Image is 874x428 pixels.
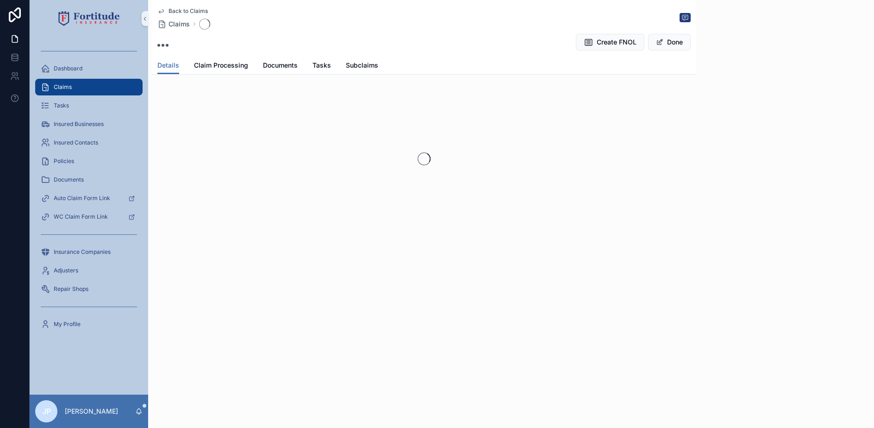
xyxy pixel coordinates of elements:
span: Adjusters [54,267,78,274]
span: Claim Processing [194,61,248,70]
a: Subclaims [346,57,378,76]
a: Tasks [312,57,331,76]
a: Insured Contacts [35,134,143,151]
a: Repair Shops [35,281,143,297]
a: Insurance Companies [35,244,143,260]
a: Auto Claim Form Link [35,190,143,207]
a: Claims [157,19,190,29]
span: WC Claim Form Link [54,213,108,220]
span: My Profile [54,321,81,328]
span: Subclaims [346,61,378,70]
a: Adjusters [35,262,143,279]
span: Details [157,61,179,70]
img: App logo [58,11,120,26]
span: Documents [54,176,84,183]
span: Back to Claims [169,7,208,15]
a: Dashboard [35,60,143,77]
span: JP [42,406,51,417]
a: Tasks [35,97,143,114]
span: Insurance Companies [54,248,111,256]
span: Documents [263,61,298,70]
span: Insured Businesses [54,120,104,128]
a: Insured Businesses [35,116,143,132]
span: Tasks [54,102,69,109]
p: [PERSON_NAME] [65,407,118,416]
span: Insured Contacts [54,139,98,146]
span: Claims [169,19,190,29]
div: scrollable content [30,37,148,345]
a: WC Claim Form Link [35,208,143,225]
span: Claims [54,83,72,91]
a: Claims [35,79,143,95]
button: Done [648,34,691,50]
a: Documents [263,57,298,76]
a: Details [157,57,179,75]
a: Back to Claims [157,7,208,15]
a: Documents [35,171,143,188]
span: Tasks [312,61,331,70]
button: Create FNOL [576,34,644,50]
a: Claim Processing [194,57,248,76]
span: Repair Shops [54,285,88,293]
span: Policies [54,157,74,165]
span: Dashboard [54,65,82,72]
a: My Profile [35,316,143,333]
span: Create FNOL [597,38,637,47]
span: Auto Claim Form Link [54,195,110,202]
a: Policies [35,153,143,170]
